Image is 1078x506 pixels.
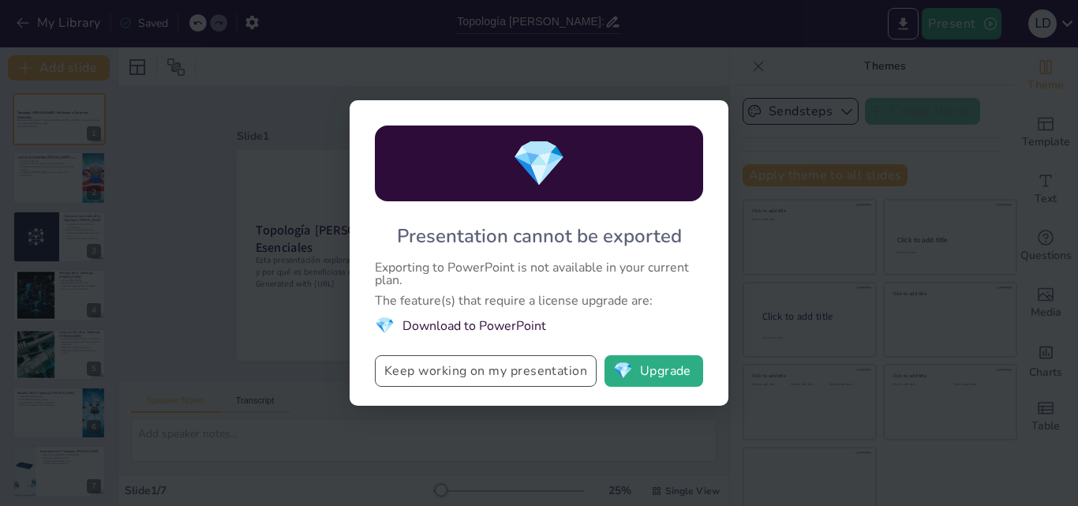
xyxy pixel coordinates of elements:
span: diamond [511,133,567,194]
span: diamond [613,363,633,379]
button: diamondUpgrade [605,355,703,387]
li: Download to PowerPoint [375,315,703,336]
div: Presentation cannot be exported [397,223,682,249]
div: Exporting to PowerPoint is not available in your current plan. [375,261,703,287]
span: diamond [375,315,395,336]
div: The feature(s) that require a license upgrade are: [375,294,703,307]
button: Keep working on my presentation [375,355,597,387]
